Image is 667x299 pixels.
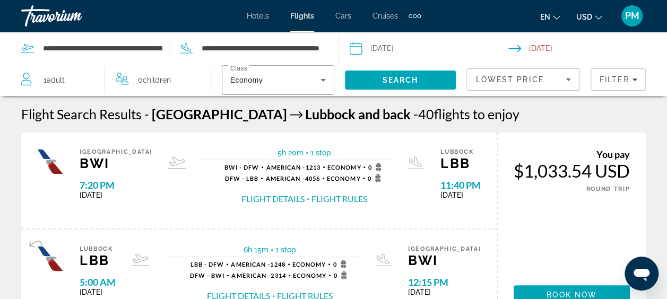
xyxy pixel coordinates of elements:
[413,106,434,122] span: 40
[576,13,592,21] span: USD
[21,106,142,122] h1: Flight Search Results
[576,9,602,24] button: Change currency
[278,148,304,157] span: 5h 20m
[408,245,481,252] span: [GEOGRAPHIC_DATA]
[230,76,263,84] span: Economy
[21,2,127,30] a: Travorium
[231,261,270,268] span: American -
[189,272,224,279] span: DFW - BWI
[327,175,361,182] span: Economy
[224,175,258,182] span: DFW - LBB
[333,260,349,268] span: 0
[247,12,269,20] a: Hotels
[327,164,361,171] span: Economy
[383,76,419,84] span: Search
[231,272,285,279] span: 2314
[231,272,271,279] span: American -
[345,71,456,90] button: Search
[508,32,667,64] button: Select return date
[80,252,116,268] span: LBB
[37,148,64,175] img: Airline logo
[310,148,331,157] span: 1 stop
[265,175,305,182] span: American -
[350,32,508,64] button: Select depart date
[80,179,152,191] span: 7:20 PM
[230,65,247,72] mat-label: Class
[335,12,351,20] a: Cars
[224,164,259,171] span: BWI - DFW
[80,288,116,296] span: [DATE]
[293,272,327,279] span: Economy
[540,9,560,24] button: Change language
[244,245,268,254] span: 6h 15m
[275,245,296,254] span: 1 stop
[80,148,152,155] span: [GEOGRAPHIC_DATA]
[409,7,421,24] button: Extra navigation items
[80,245,116,252] span: Lubbock
[408,276,481,288] span: 12:15 PM
[625,257,659,291] iframe: Button to launch messaging window
[440,148,481,155] span: Lubbock
[292,261,326,268] span: Economy
[599,75,629,84] span: Filter
[408,252,481,268] span: BWI
[514,148,630,160] div: You pay
[373,12,398,20] a: Cruises
[143,76,171,84] span: Children
[625,11,639,21] span: PM
[591,68,646,91] button: Filters
[47,76,65,84] span: Adult
[311,193,367,205] button: Flight Rules
[358,106,411,122] span: and back
[37,245,64,272] img: Airline logo
[80,191,152,199] span: [DATE]
[540,13,550,21] span: en
[190,261,224,268] span: LBB - DFW
[440,179,481,191] span: 11:40 PM
[144,106,149,122] span: -
[618,5,646,27] button: User Menu
[80,155,152,171] span: BWI
[586,186,630,192] span: ROUND TRIP
[138,73,171,87] span: 0
[80,276,116,288] span: 5:00 AM
[434,106,519,122] span: flights to enjoy
[475,75,543,84] span: Lowest Price
[44,73,65,87] span: 1
[367,174,384,182] span: 0
[440,155,481,171] span: LBB
[266,164,320,171] span: 1213
[547,291,597,299] span: Book now
[475,73,571,86] mat-select: Sort by
[152,106,287,122] span: [GEOGRAPHIC_DATA]
[440,191,481,199] span: [DATE]
[408,288,481,296] span: [DATE]
[265,175,319,182] span: 4056
[231,261,285,268] span: 1248
[514,160,630,181] div: $1,033.54 USD
[11,64,211,96] button: Travelers: 1 adult, 0 children
[241,193,305,205] button: Flight Details
[266,164,305,171] span: American -
[333,271,350,279] span: 0
[413,106,418,122] span: -
[290,12,314,20] a: Flights
[368,163,384,171] span: 0
[305,106,356,122] span: Lubbock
